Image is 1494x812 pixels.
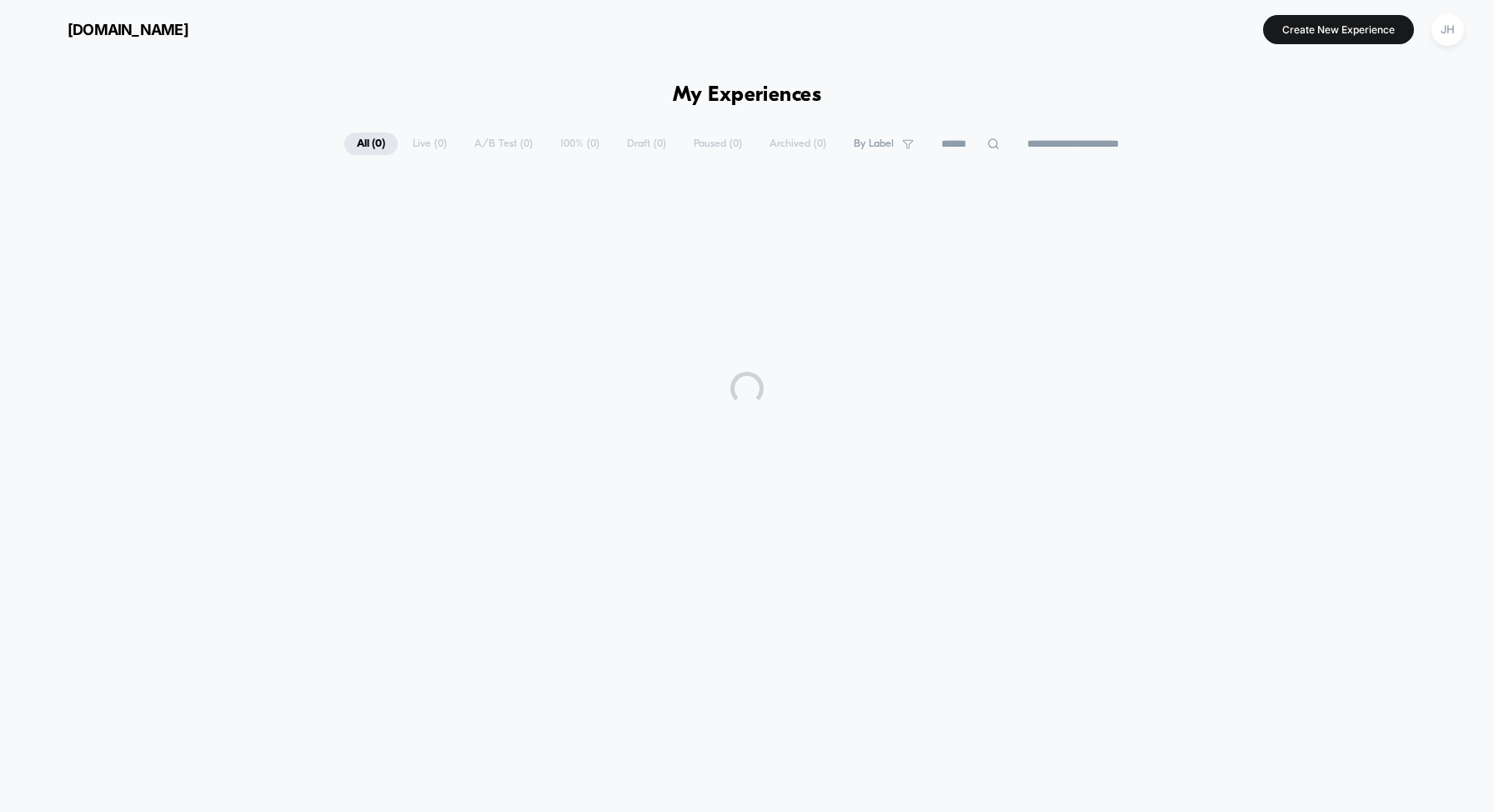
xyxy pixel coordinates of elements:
span: [DOMAIN_NAME] [68,21,188,38]
span: All ( 0 ) [344,133,398,155]
div: JH [1431,13,1464,46]
button: JH [1426,13,1469,47]
span: By Label [854,138,894,150]
button: Create New Experience [1263,15,1414,44]
h1: My Experiences [673,83,822,108]
button: [DOMAIN_NAME] [25,16,193,43]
